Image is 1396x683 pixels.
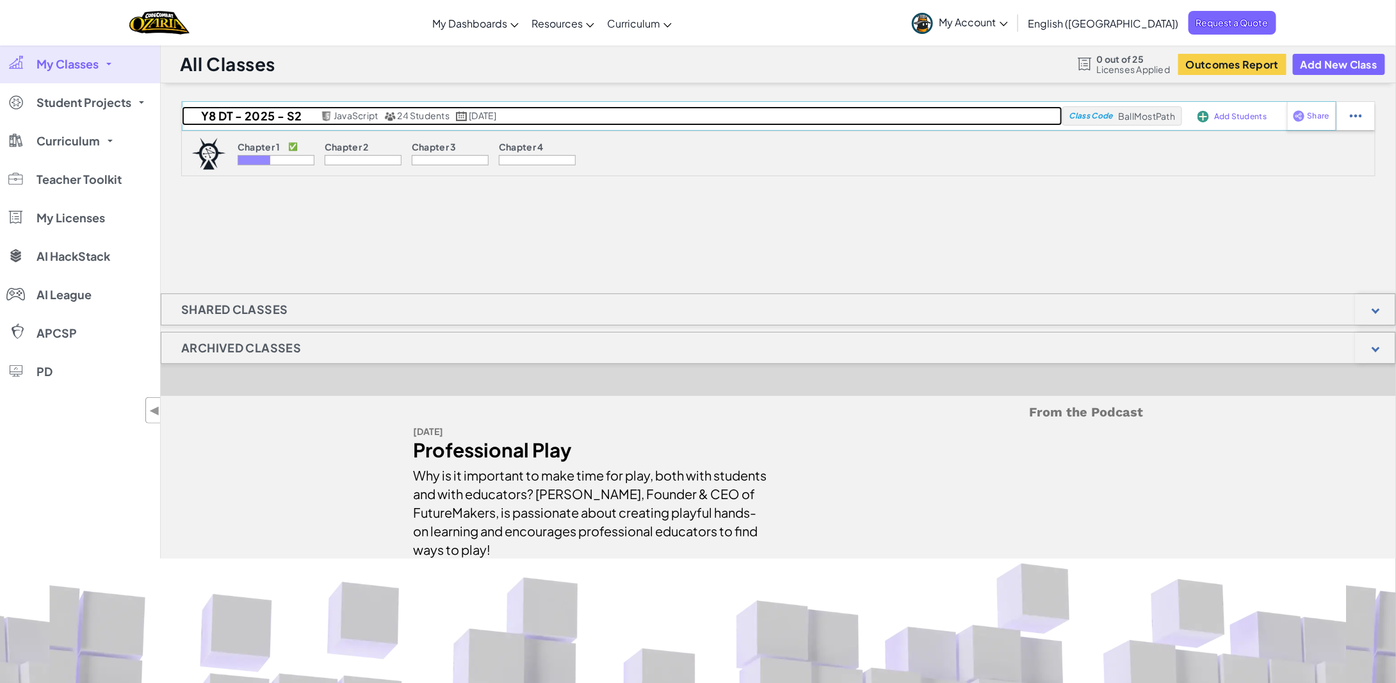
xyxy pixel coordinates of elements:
[37,97,131,108] span: Student Projects
[1118,110,1175,122] span: BallMostPath
[414,422,769,441] div: [DATE]
[1293,54,1385,75] button: Add New Class
[129,10,189,36] img: Home
[321,111,332,121] img: javascript.png
[912,13,933,34] img: avatar
[532,17,583,30] span: Resources
[384,111,396,121] img: MultipleUsers.png
[334,110,378,121] span: JavaScript
[161,332,321,364] h1: Archived Classes
[414,441,769,459] div: Professional Play
[182,106,318,126] h2: Y8 DT - 2025 - S2
[939,15,1008,29] span: My Account
[414,402,1144,422] h5: From the Podcast
[412,142,457,152] p: Chapter 3
[191,138,226,170] img: logo
[149,401,160,420] span: ◀
[905,3,1014,43] a: My Account
[1097,54,1171,64] span: 0 out of 25
[456,111,467,121] img: calendar.svg
[601,6,678,40] a: Curriculum
[1069,112,1113,120] span: Class Code
[1022,6,1185,40] a: English ([GEOGRAPHIC_DATA])
[37,289,92,300] span: AI League
[1293,110,1305,122] img: IconShare_Purple.svg
[325,142,369,152] p: Chapter 2
[1308,112,1329,120] span: Share
[161,293,308,325] h1: Shared Classes
[1189,11,1276,35] a: Request a Quote
[129,10,189,36] a: Ozaria by CodeCombat logo
[1214,113,1267,120] span: Add Students
[238,142,280,152] p: Chapter 1
[37,251,110,262] span: AI HackStack
[426,6,525,40] a: My Dashboards
[414,459,769,559] div: Why is it important to make time for play, both with students and with educators? [PERSON_NAME], ...
[525,6,601,40] a: Resources
[37,212,105,224] span: My Licenses
[1350,110,1362,122] img: IconStudentEllipsis.svg
[37,135,100,147] span: Curriculum
[288,142,298,152] p: ✅
[37,58,99,70] span: My Classes
[607,17,660,30] span: Curriculum
[37,174,122,185] span: Teacher Toolkit
[1097,64,1171,74] span: Licenses Applied
[1197,111,1209,122] img: IconAddStudents.svg
[182,106,1062,126] a: Y8 DT - 2025 - S2 JavaScript 24 Students [DATE]
[469,110,496,121] span: [DATE]
[1028,17,1179,30] span: English ([GEOGRAPHIC_DATA])
[1178,54,1286,75] button: Outcomes Report
[499,142,544,152] p: Chapter 4
[432,17,507,30] span: My Dashboards
[397,110,450,121] span: 24 Students
[180,52,275,76] h1: All Classes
